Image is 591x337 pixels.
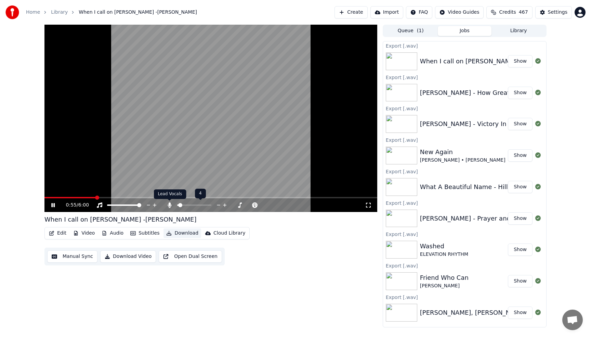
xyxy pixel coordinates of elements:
[163,228,201,238] button: Download
[370,6,403,18] button: Import
[486,6,532,18] button: Credits467
[417,27,424,34] span: ( 1 )
[406,6,432,18] button: FAQ
[508,118,533,130] button: Show
[420,251,468,258] div: ELEVATION RHYTHM
[384,26,438,36] button: Queue
[128,228,162,238] button: Subtitles
[26,9,197,16] nav: breadcrumb
[383,73,546,81] div: Export [.wav]
[420,57,572,66] div: When I call on [PERSON_NAME] -[PERSON_NAME]
[383,261,546,270] div: Export [.wav]
[70,228,97,238] button: Video
[383,293,546,301] div: Export [.wav]
[535,6,572,18] button: Settings
[100,250,156,263] button: Download Video
[420,147,505,157] div: New Again
[66,202,77,209] span: 0:55
[508,244,533,256] button: Show
[420,182,589,192] div: What A Beautiful Name - Hillsong Worship - Lyric Video
[5,5,19,19] img: youka
[420,241,468,251] div: Washed
[383,104,546,112] div: Export [.wav]
[438,26,492,36] button: Jobs
[213,230,245,237] div: Cloud Library
[334,6,368,18] button: Create
[508,212,533,225] button: Show
[548,9,567,16] div: Settings
[159,250,222,263] button: Open Dual Screen
[383,167,546,175] div: Export [.wav]
[195,189,206,198] div: 4
[46,228,69,238] button: Edit
[44,215,197,224] div: When I call on [PERSON_NAME] -[PERSON_NAME]
[420,88,538,98] div: [PERSON_NAME] - How Great Thou Art
[420,119,578,129] div: [PERSON_NAME] - Victory In [DEMOGRAPHIC_DATA]
[383,230,546,238] div: Export [.wav]
[78,202,89,209] span: 6:00
[66,202,82,209] div: /
[383,41,546,50] div: Export [.wav]
[508,307,533,319] button: Show
[420,273,469,283] div: Friend Who Can
[420,214,589,223] div: [PERSON_NAME] - Prayer and A [DEMOGRAPHIC_DATA]
[154,189,186,199] div: Lead Vocals
[26,9,40,16] a: Home
[508,275,533,287] button: Show
[508,87,533,99] button: Show
[383,136,546,144] div: Export [.wav]
[47,250,97,263] button: Manual Sync
[420,157,505,164] div: [PERSON_NAME] • [PERSON_NAME]
[508,149,533,162] button: Show
[79,9,197,16] span: When I call on [PERSON_NAME] -[PERSON_NAME]
[519,9,528,16] span: 467
[383,199,546,207] div: Export [.wav]
[499,9,516,16] span: Credits
[508,181,533,193] button: Show
[562,310,583,330] div: Open chat
[435,6,484,18] button: Video Guides
[99,228,126,238] button: Audio
[491,26,546,36] button: Library
[508,55,533,67] button: Show
[51,9,68,16] a: Library
[420,283,469,289] div: [PERSON_NAME]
